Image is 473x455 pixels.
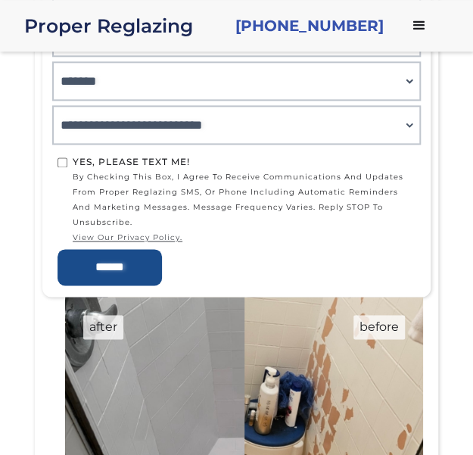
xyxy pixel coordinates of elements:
input: Yes, Please text me!by checking this box, I agree to receive communications and updates from Prop... [58,157,67,167]
div: Proper Reglazing [24,15,223,36]
a: [PHONE_NUMBER] [235,15,384,36]
span: by checking this box, I agree to receive communications and updates from Proper Reglazing SMS, or... [73,170,415,245]
div: Yes, Please text me! [73,154,415,170]
a: home [24,15,223,36]
div: menu [396,3,441,48]
a: view our privacy policy. [73,230,415,245]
